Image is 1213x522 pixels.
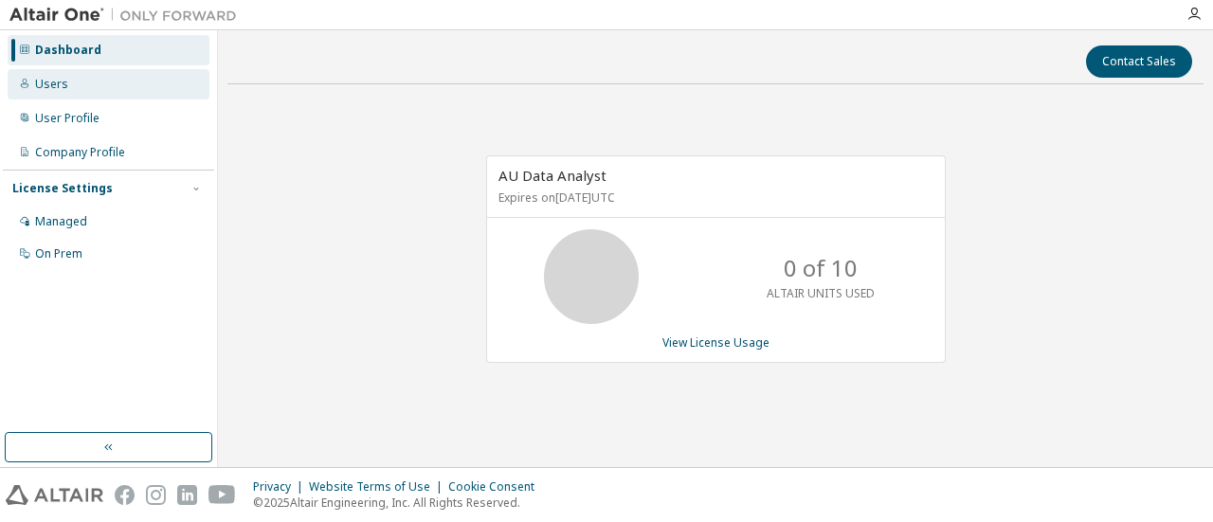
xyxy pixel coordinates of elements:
[35,43,101,58] div: Dashboard
[253,495,546,511] p: © 2025 Altair Engineering, Inc. All Rights Reserved.
[146,485,166,505] img: instagram.svg
[177,485,197,505] img: linkedin.svg
[498,189,929,206] p: Expires on [DATE] UTC
[253,479,309,495] div: Privacy
[784,252,858,284] p: 0 of 10
[309,479,448,495] div: Website Terms of Use
[9,6,246,25] img: Altair One
[448,479,546,495] div: Cookie Consent
[767,285,875,301] p: ALTAIR UNITS USED
[35,246,82,261] div: On Prem
[208,485,236,505] img: youtube.svg
[6,485,103,505] img: altair_logo.svg
[498,166,606,185] span: AU Data Analyst
[1086,45,1192,78] button: Contact Sales
[35,77,68,92] div: Users
[662,334,769,351] a: View License Usage
[115,485,135,505] img: facebook.svg
[12,181,113,196] div: License Settings
[35,111,100,126] div: User Profile
[35,214,87,229] div: Managed
[35,145,125,160] div: Company Profile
